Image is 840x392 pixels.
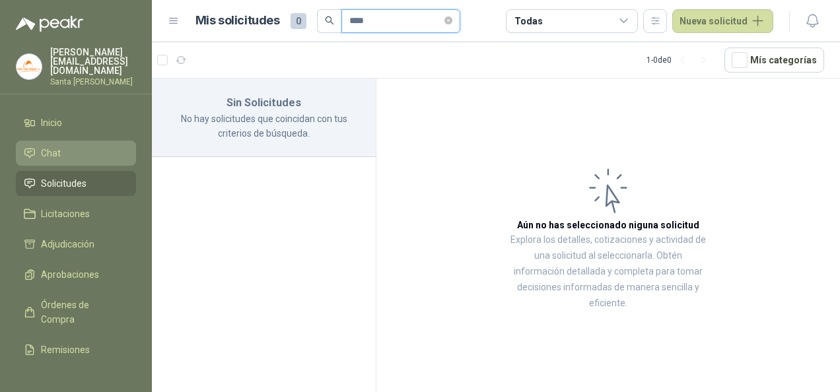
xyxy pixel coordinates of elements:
[444,16,452,24] span: close-circle
[50,78,136,86] p: Santa [PERSON_NAME]
[168,112,360,141] p: No hay solicitudes que coincidan con tus criterios de búsqueda.
[41,146,61,160] span: Chat
[16,110,136,135] a: Inicio
[647,49,714,71] div: 1 - 0 de 0
[514,14,542,28] div: Todas
[168,94,360,112] h3: Sin Solicitudes
[41,207,90,221] span: Licitaciones
[16,337,136,362] a: Remisiones
[508,232,708,311] p: Explora los detalles, cotizaciones y actividad de una solicitud al seleccionarla. Obtén informaci...
[50,48,136,75] p: [PERSON_NAME] [EMAIL_ADDRESS][DOMAIN_NAME]
[291,13,306,29] span: 0
[41,343,90,357] span: Remisiones
[444,15,452,27] span: close-circle
[41,237,94,251] span: Adjudicación
[16,16,83,32] img: Logo peakr
[195,11,280,30] h1: Mis solicitudes
[17,54,42,79] img: Company Logo
[16,201,136,226] a: Licitaciones
[41,115,62,130] span: Inicio
[41,176,87,191] span: Solicitudes
[672,9,773,33] button: Nueva solicitud
[724,48,824,73] button: Mís categorías
[16,141,136,166] a: Chat
[16,232,136,257] a: Adjudicación
[16,292,136,332] a: Órdenes de Compra
[16,171,136,196] a: Solicitudes
[517,218,699,232] h3: Aún no has seleccionado niguna solicitud
[325,16,334,25] span: search
[16,262,136,287] a: Aprobaciones
[41,267,99,282] span: Aprobaciones
[41,298,123,327] span: Órdenes de Compra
